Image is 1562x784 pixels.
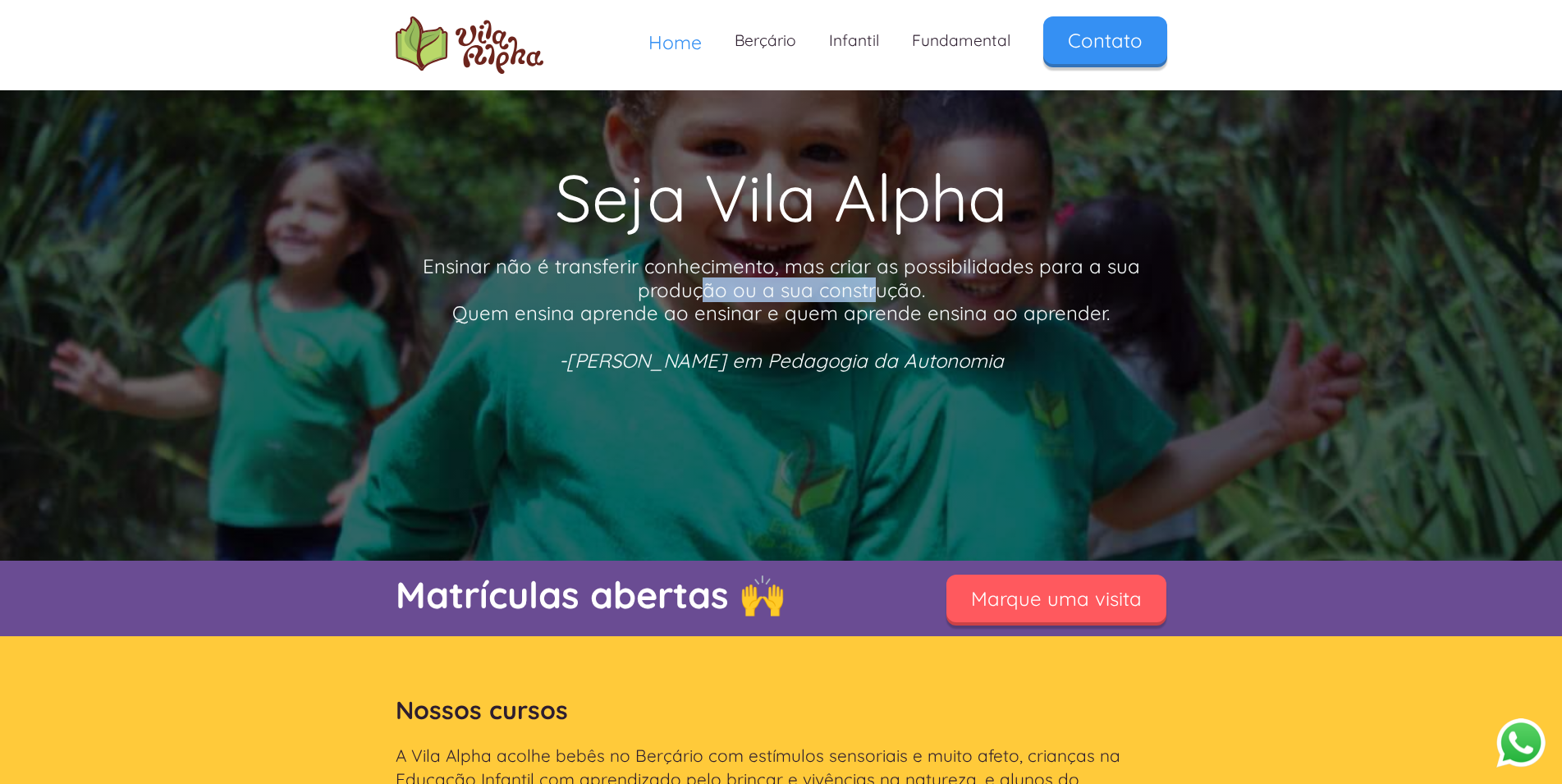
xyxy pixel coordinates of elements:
[396,685,1167,736] h2: Nossos cursos
[1043,16,1167,64] a: Contato
[396,16,543,74] img: logo Escola Vila Alpha
[1497,717,1547,768] button: Abrir WhatsApp
[396,569,905,621] p: Matrículas abertas 🙌
[718,16,813,65] a: Berçário
[896,16,1027,65] a: Fundamental
[946,575,1166,622] a: Marque uma visita
[632,16,718,68] a: Home
[396,254,1167,373] p: Ensinar não é transferir conhecimento, mas criar as possibilidades para a sua produção ou a sua c...
[648,30,702,54] span: Home
[396,148,1167,246] h1: Seja Vila Alpha
[559,348,1004,373] em: -[PERSON_NAME] em Pedagogia da Autonomia
[813,16,896,65] a: Infantil
[396,16,543,74] a: home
